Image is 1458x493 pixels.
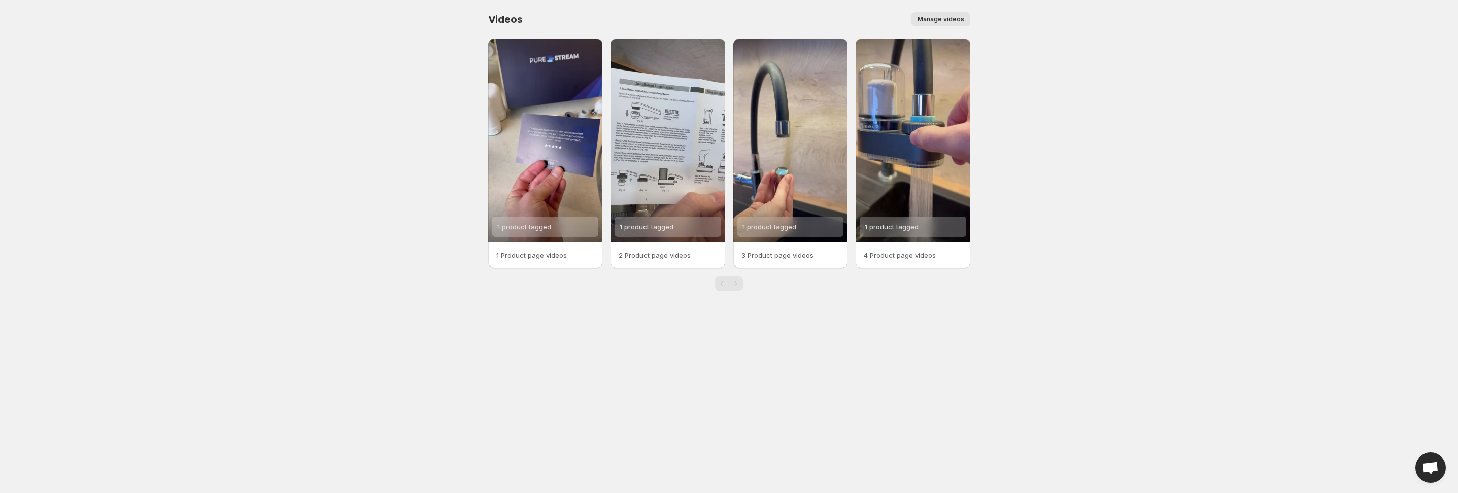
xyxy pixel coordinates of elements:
[496,250,595,260] p: 1 Product page videos
[619,250,717,260] p: 2 Product page videos
[865,223,919,231] span: 1 product tagged
[715,276,743,291] nav: Pagination
[864,250,962,260] p: 4 Product page videos
[620,223,673,231] span: 1 product tagged
[497,223,551,231] span: 1 product tagged
[741,250,840,260] p: 3 Product page videos
[911,12,970,26] button: Manage videos
[1415,452,1446,483] div: Open chat
[742,223,796,231] span: 1 product tagged
[488,13,523,25] span: Videos
[918,15,964,23] span: Manage videos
